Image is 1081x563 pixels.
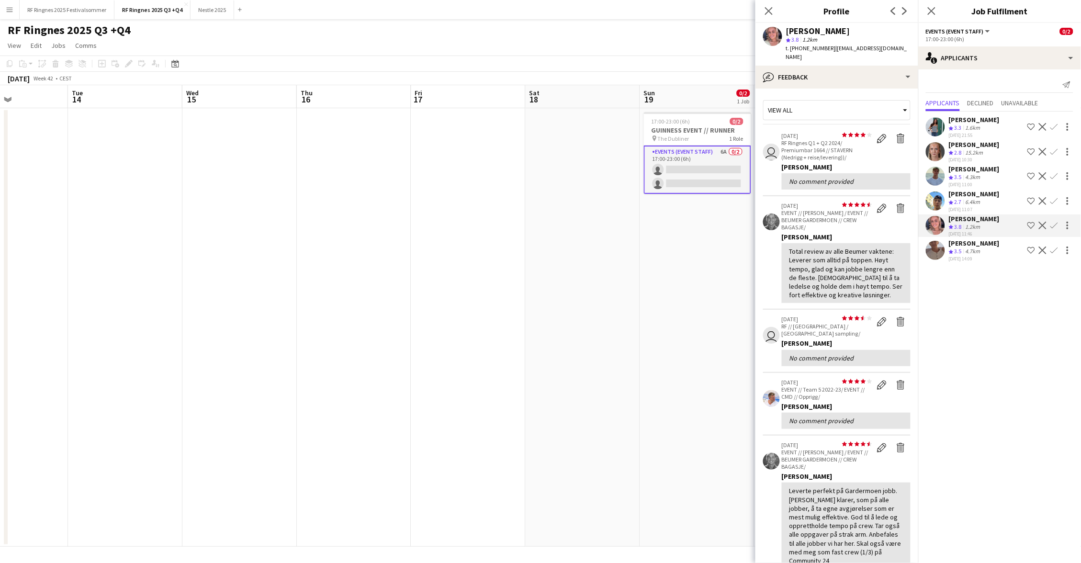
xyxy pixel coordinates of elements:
div: CEST [59,75,72,82]
p: [DATE] [782,202,872,209]
span: t. [PHONE_NUMBER] [786,45,836,52]
span: Fri [415,89,423,97]
div: [PERSON_NAME] [949,214,1000,223]
span: 1 Role [730,135,743,142]
span: Week 42 [32,75,56,82]
span: 14 [70,94,83,105]
div: [PERSON_NAME] [782,402,911,411]
div: [PERSON_NAME] [949,140,1000,149]
p: [DATE] [782,315,872,323]
button: RF Ringnes 2025 Q3 +Q4 [114,0,191,19]
span: 16 [299,94,313,105]
div: [PERSON_NAME] [949,165,1000,173]
div: No comment provided [789,177,903,186]
span: 17 [414,94,423,105]
span: Unavailable [1002,100,1038,106]
span: The Dubliner [658,135,689,142]
p: [DATE] [782,132,872,139]
div: Total review av alle Beumer vaktene: Leverer som alltid på toppen. Høyt tempo, glad og kan jobbe ... [789,247,903,299]
button: Nestle 2025 [191,0,234,19]
span: 3.3 [955,124,962,131]
span: 1.2km [801,36,820,43]
span: Comms [75,41,97,50]
span: Sun [644,89,655,97]
app-job-card: 17:00-23:00 (6h)0/2GUINNESS EVENT // RUNNER The Dubliner1 RoleEvents (Event Staff)6A0/217:00-23:0... [644,112,751,194]
div: No comment provided [789,417,903,425]
div: 1.6km [964,124,982,132]
span: Applicants [926,100,960,106]
span: Sat [529,89,540,97]
h1: RF Ringnes 2025 Q3 +Q4 [8,23,131,37]
div: 6.4km [964,198,982,206]
p: RF Ringnes Q1 + Q2 2024/ Premiumbar 1664 // STAVERN (Nedrigg + reise/levering))/ [782,139,872,161]
span: 18 [528,94,540,105]
span: 15 [185,94,199,105]
button: RF Ringnes 2025 Festivalsommer [20,0,114,19]
span: Events (Event Staff) [926,28,984,35]
div: 15.2km [964,149,985,157]
div: [DATE] 21:55 [949,132,1000,138]
div: Applicants [918,46,1081,69]
span: 2.8 [955,149,962,156]
div: [PERSON_NAME] [782,339,911,348]
div: No comment provided [789,354,903,362]
div: Feedback [755,66,918,89]
div: [DATE] 11:46 [949,231,1000,237]
span: 3.8 [955,223,962,230]
a: Edit [27,39,45,52]
span: 0/2 [730,118,743,125]
div: [PERSON_NAME] [782,472,911,481]
p: RF // [GEOGRAPHIC_DATA] / [GEOGRAPHIC_DATA] sampling/ [782,323,872,337]
a: Jobs [47,39,69,52]
span: 3.5 [955,173,962,180]
h3: Profile [755,5,918,17]
span: 17:00-23:00 (6h) [652,118,690,125]
div: [PERSON_NAME] [949,190,1000,198]
p: EVENT // [PERSON_NAME] / EVENT // BEUMER GARDERMOEN // CREW BAGASJE/ [782,449,872,470]
span: 0/2 [1060,28,1073,35]
a: View [4,39,25,52]
p: EVENT // [PERSON_NAME] / EVENT // BEUMER GARDERMOEN // CREW BAGASJE/ [782,209,872,231]
span: 19 [642,94,655,105]
div: 17:00-23:00 (6h) [926,35,1073,43]
div: [DATE] 11:07 [949,206,1000,213]
p: EVENT // Team 5 2022-23/ EVENT // CMD // Opprigg/ [782,386,872,400]
div: [DATE] 10:30 [949,157,1000,163]
span: Thu [301,89,313,97]
div: [DATE] 14:09 [949,256,1000,262]
span: Edit [31,41,42,50]
div: [PERSON_NAME] [782,233,911,241]
div: [PERSON_NAME] [949,239,1000,248]
span: | [EMAIL_ADDRESS][DOMAIN_NAME] [786,45,907,60]
div: [PERSON_NAME] [782,163,911,171]
span: 3.8 [792,36,799,43]
div: 4.3km [964,173,982,181]
span: Wed [186,89,199,97]
span: Tue [72,89,83,97]
span: Declined [968,100,994,106]
span: 0/2 [737,90,750,97]
span: 2.7 [955,198,962,205]
a: Comms [71,39,101,52]
p: [DATE] [782,379,872,386]
div: 4.7km [964,248,982,256]
div: [PERSON_NAME] [786,27,850,35]
div: [PERSON_NAME] [949,115,1000,124]
div: [DATE] [8,74,30,83]
span: 3.5 [955,248,962,255]
p: [DATE] [782,441,872,449]
h3: GUINNESS EVENT // RUNNER [644,126,751,135]
div: [DATE] 11:00 [949,181,1000,188]
h3: Job Fulfilment [918,5,1081,17]
span: View all [768,106,793,114]
div: 1.2km [964,223,982,231]
app-card-role: Events (Event Staff)6A0/217:00-23:00 (6h) [644,146,751,194]
button: Events (Event Staff) [926,28,991,35]
span: Jobs [51,41,66,50]
div: 1 Job [737,98,750,105]
span: View [8,41,21,50]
